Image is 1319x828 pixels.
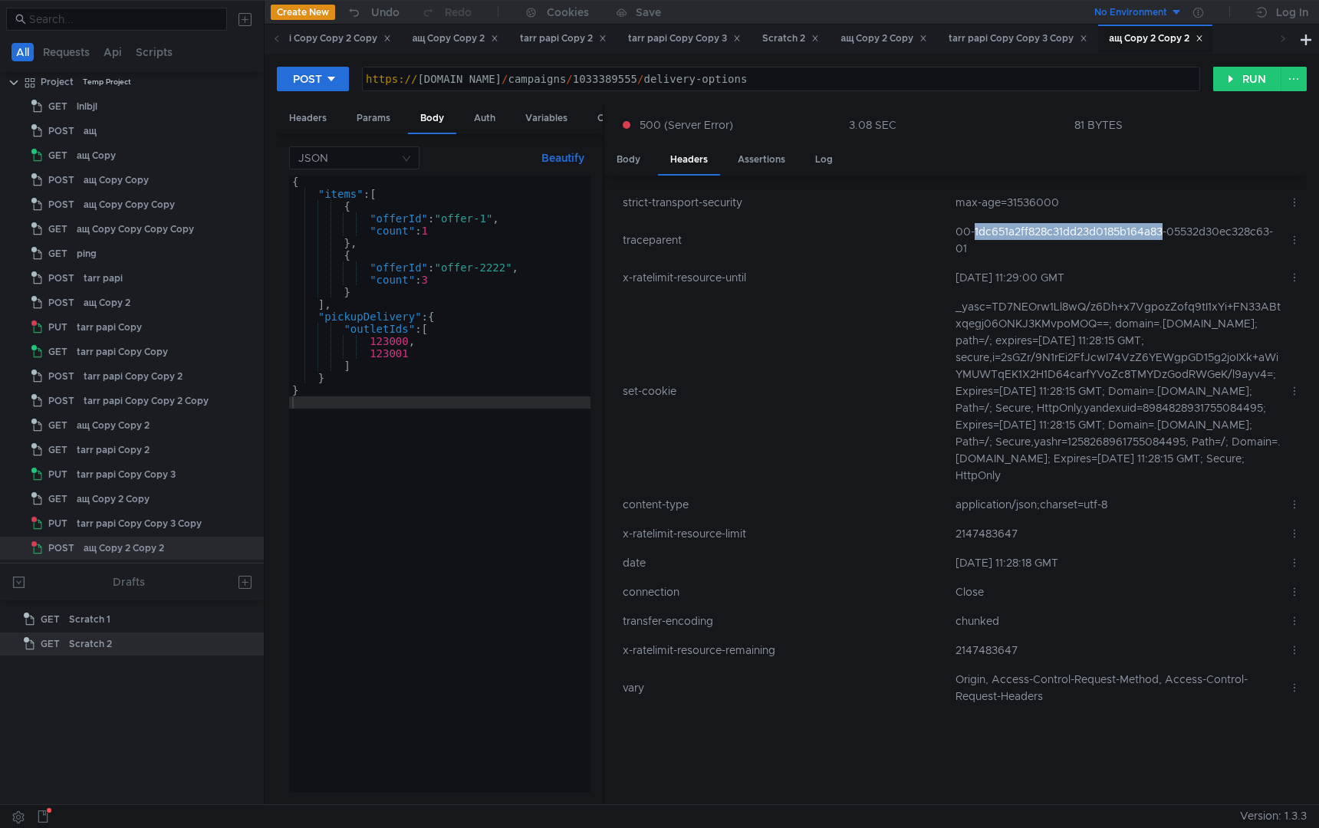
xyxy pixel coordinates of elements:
[113,573,145,591] div: Drafts
[48,120,74,143] span: POST
[84,193,175,216] div: ащ Copy Copy Copy
[617,665,949,711] td: vary
[949,188,1283,217] td: max-age=31536000
[547,3,589,21] div: Cookies
[658,146,720,176] div: Headers
[462,104,508,133] div: Auth
[949,292,1283,490] td: _yasc=TD7NEOrw1Ll8wQ/z6Dh+x7VgpozZofq9tI1xYi+FN33ABtxqegj06ONKJ3KMvpoMOQ==; domain=.[DOMAIN_NAME]...
[41,608,60,631] span: GET
[1109,31,1203,47] div: ащ Copy 2 Copy 2
[1094,5,1167,20] div: No Environment
[77,242,97,265] div: ping
[77,218,194,241] div: ащ Copy Copy Copy Copy
[949,548,1283,577] td: [DATE] 11:28:18 GMT
[131,43,177,61] button: Scripts
[48,218,67,241] span: GET
[725,146,798,174] div: Assertions
[48,169,74,192] span: POST
[949,31,1087,47] div: tarr papi Copy Copy 3 Copy
[949,665,1283,711] td: Origin, Access-Control-Request-Method, Access-Control-Request-Headers
[1074,118,1123,132] div: 81 BYTES
[535,149,590,167] button: Beautify
[520,31,607,47] div: tarr papi Copy 2
[344,104,403,133] div: Params
[1213,67,1281,91] button: RUN
[77,488,150,511] div: ащ Copy 2 Copy
[849,118,896,132] div: 3.08 SEC
[617,606,949,636] td: transfer-encoding
[48,512,67,535] span: PUT
[335,1,410,24] button: Undo
[48,193,74,216] span: POST
[12,43,34,61] button: All
[949,263,1283,292] td: [DATE] 11:29:00 GMT
[41,632,60,655] span: GET
[77,316,142,339] div: tarr papi Copy
[617,636,949,665] td: x-ratelimit-resource-remaining
[617,577,949,606] td: connection
[636,7,661,18] div: Save
[277,104,339,133] div: Headers
[604,146,653,174] div: Body
[413,31,499,47] div: ащ Copy Copy 2
[48,267,74,290] span: POST
[513,104,580,133] div: Variables
[41,71,74,94] div: Project
[840,31,927,47] div: ащ Copy 2 Copy
[48,439,67,462] span: GET
[48,340,67,363] span: GET
[48,463,67,486] span: PUT
[293,71,322,87] div: POST
[628,31,741,47] div: tarr papi Copy Copy 3
[48,389,74,412] span: POST
[445,3,472,21] div: Redo
[617,217,949,263] td: traceparent
[77,340,168,363] div: tarr papi Copy Copy
[48,488,67,511] span: GET
[84,537,164,560] div: ащ Copy 2 Copy 2
[48,95,67,118] span: GET
[585,104,636,133] div: Other
[84,365,183,388] div: tarr papi Copy Copy 2
[84,389,209,412] div: tarr papi Copy Copy 2 Copy
[640,117,733,133] span: 500 (Server Error)
[84,120,97,143] div: ащ
[48,291,74,314] span: POST
[271,5,335,20] button: Create New
[77,439,150,462] div: tarr papi Copy 2
[617,490,949,519] td: content-type
[99,43,127,61] button: Api
[69,608,110,631] div: Scratch 1
[77,463,176,486] div: tarr papi Copy Copy 3
[617,548,949,577] td: date
[617,519,949,548] td: x-ratelimit-resource-limit
[617,263,949,292] td: x-ratelimit-resource-until
[48,316,67,339] span: PUT
[48,414,67,437] span: GET
[277,67,349,91] button: POST
[84,169,149,192] div: ащ Copy Copy
[77,512,202,535] div: tarr papi Copy Copy 3 Copy
[83,71,131,94] div: Temp Project
[1276,3,1308,21] div: Log In
[48,242,67,265] span: GET
[617,188,949,217] td: strict-transport-security
[949,217,1283,263] td: 00-1dc651a2ff828c31dd23d0185b164a83-05532d30ec328c63-01
[69,632,112,655] div: Scratch 2
[617,292,949,490] td: set-cookie
[77,144,116,167] div: ащ Copy
[84,291,130,314] div: ащ Copy 2
[949,636,1283,665] td: 2147483647
[48,365,74,388] span: POST
[803,146,845,174] div: Log
[77,95,97,118] div: lnlbjl
[38,43,94,61] button: Requests
[77,414,150,437] div: ащ Copy Copy 2
[410,1,482,24] button: Redo
[949,490,1283,519] td: application/json;charset=utf-8
[762,31,819,47] div: Scratch 2
[48,537,74,560] span: POST
[84,267,123,290] div: tarr papi
[29,11,218,28] input: Search...
[949,577,1283,606] td: Close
